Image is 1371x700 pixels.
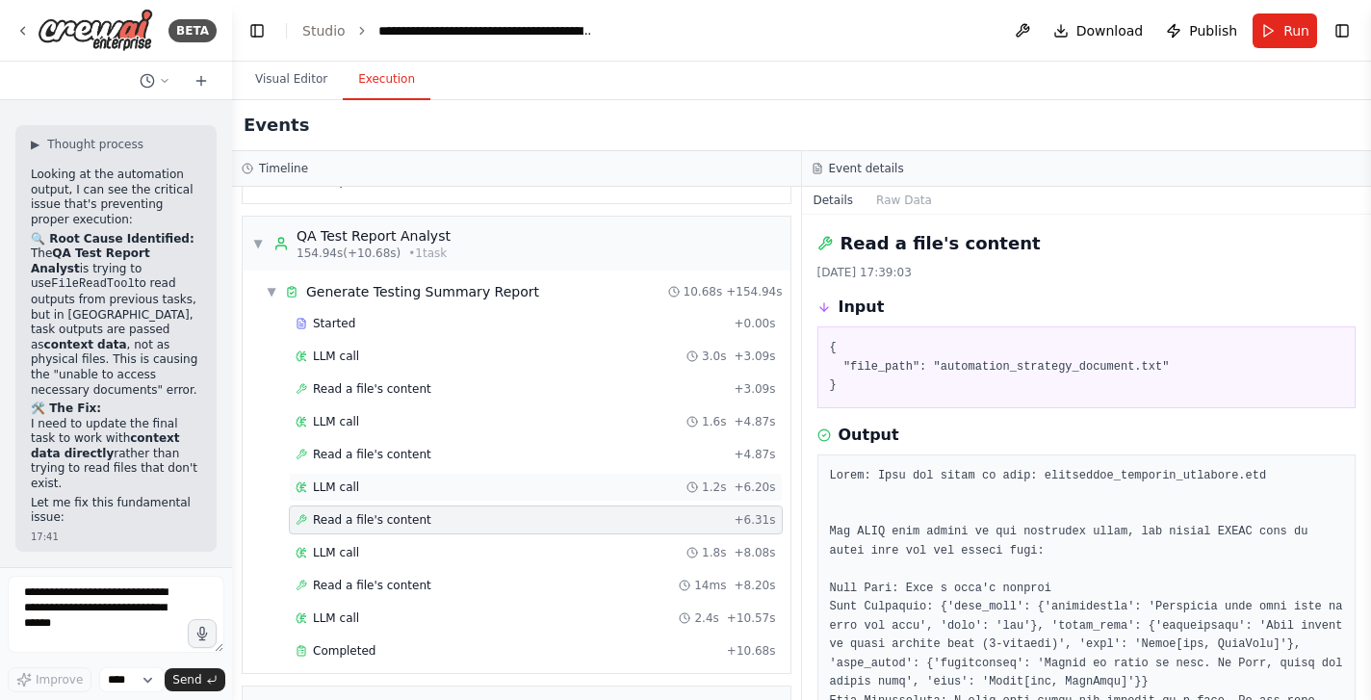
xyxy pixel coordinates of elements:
span: Read a file's content [313,381,431,397]
span: LLM call [313,349,359,364]
div: 17:41 [31,530,201,544]
div: BETA [168,19,217,42]
code: FileReadTool [51,277,134,291]
span: + 8.20s [734,578,775,593]
button: Send [165,668,224,691]
div: QA Test Report Analyst [297,226,451,246]
a: Studio [302,23,346,39]
span: 3.0s [702,349,726,364]
span: LLM call [313,545,359,560]
span: LLM call [313,480,359,495]
span: 10.68s [684,284,723,299]
span: ▶ [31,137,39,152]
span: + 8.08s [734,545,775,560]
h3: Event details [829,161,904,176]
span: LLM call [313,610,359,626]
strong: context data directly [31,431,180,460]
span: + 10.68s [727,643,776,659]
span: + 4.87s [734,447,775,462]
span: + 4.87s [734,414,775,429]
strong: 🔍 Root Cause Identified: [31,232,194,246]
button: Execution [343,60,430,100]
strong: QA Test Report Analyst [31,246,150,275]
button: Details [802,187,866,214]
span: + 6.20s [734,480,775,495]
button: Download [1046,13,1151,48]
span: Publish [1189,21,1237,40]
span: 1.2s [702,480,726,495]
button: Improve [8,667,91,692]
button: ▶Thought process [31,137,143,152]
span: + 6.31s [734,512,775,528]
span: Improve [36,672,83,687]
h2: Events [244,112,309,139]
span: + 10.57s [727,610,776,626]
span: Download [1076,21,1144,40]
p: Looking at the automation output, I can see the critical issue that's preventing proper execution: [31,168,201,227]
span: 154.94s (+10.68s) [297,246,401,261]
span: Thought process [47,137,143,152]
p: Let me fix this fundamental issue: [31,496,201,526]
span: • 1 task [408,246,447,261]
span: 1.8s [702,545,726,560]
button: Click to speak your automation idea [188,619,217,648]
span: 14ms [694,578,726,593]
button: Hide left sidebar [244,17,271,44]
h2: Read a file's content [841,230,1041,257]
h3: Input [839,296,885,319]
img: Logo [38,9,153,52]
button: Raw Data [865,187,944,214]
button: Start a new chat [186,69,217,92]
span: Read a file's content [313,578,431,593]
button: Switch to previous chat [132,69,178,92]
div: Generate Testing Summary Report [306,282,539,301]
span: ▼ [266,284,277,299]
nav: breadcrumb [302,21,595,40]
p: I need to update the final task to work with rather than trying to read files that don't exist. [31,417,201,492]
span: 2.4s [694,610,718,626]
span: + 3.09s [734,349,775,364]
span: Started [313,316,355,331]
span: + 0.00s [734,316,775,331]
span: Send [172,672,201,687]
span: + 3.09s [734,381,775,397]
div: [DATE] 17:39:03 [817,265,1357,280]
strong: 🛠️ The Fix: [31,402,101,415]
strong: context data [44,338,127,351]
span: + 154.94s [726,284,782,299]
button: Show right sidebar [1329,17,1356,44]
button: Run [1253,13,1317,48]
span: Completed [313,643,375,659]
span: ▼ [252,236,264,251]
span: Read a file's content [313,447,431,462]
span: Run [1283,21,1309,40]
h3: Output [839,424,899,447]
p: The is trying to use to read outputs from previous tasks, but in [GEOGRAPHIC_DATA], task outputs ... [31,246,201,398]
pre: { "file_path": "automation_strategy_document.txt" } [830,339,1344,396]
span: Read a file's content [313,512,431,528]
h3: Timeline [259,161,308,176]
span: LLM call [313,414,359,429]
span: 1.6s [702,414,726,429]
button: Publish [1158,13,1245,48]
button: Visual Editor [240,60,343,100]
